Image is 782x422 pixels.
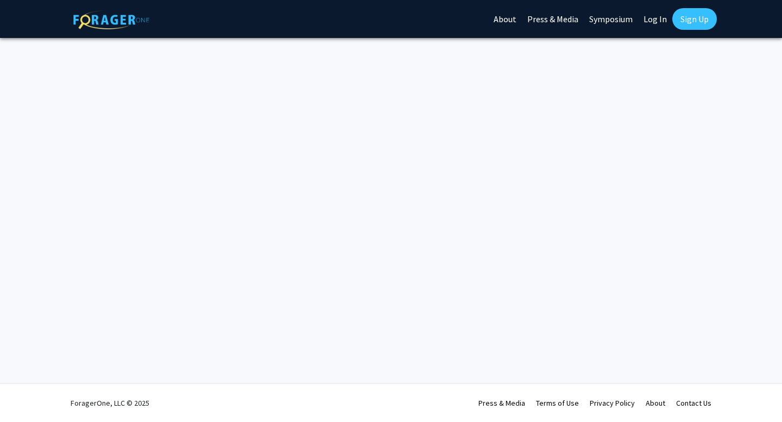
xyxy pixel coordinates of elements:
a: Sign Up [672,8,717,30]
a: About [646,398,665,408]
img: ForagerOne Logo [73,10,149,29]
a: Contact Us [676,398,711,408]
div: ForagerOne, LLC © 2025 [71,384,149,422]
a: Privacy Policy [590,398,635,408]
a: Press & Media [478,398,525,408]
a: Terms of Use [536,398,579,408]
